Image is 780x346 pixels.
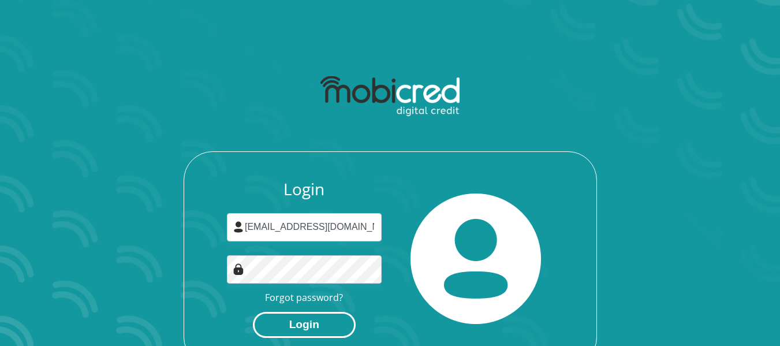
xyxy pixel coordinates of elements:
[320,76,460,117] img: mobicred logo
[233,221,244,233] img: user-icon image
[227,180,382,199] h3: Login
[227,213,382,241] input: Username
[253,312,356,338] button: Login
[233,263,244,275] img: Image
[265,291,343,304] a: Forgot password?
